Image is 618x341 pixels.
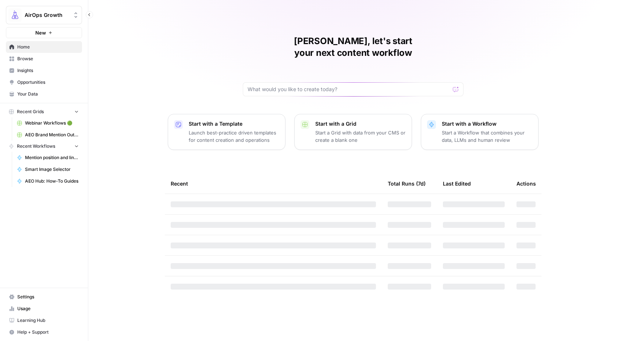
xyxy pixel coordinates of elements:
[8,8,22,22] img: AirOps Growth Logo
[6,106,82,117] button: Recent Grids
[516,173,536,194] div: Actions
[14,164,82,175] a: Smart Image Selector
[6,27,82,38] button: New
[17,91,79,97] span: Your Data
[25,132,79,138] span: AEO Brand Mention Outreach
[25,154,79,161] span: Mention position and linked
[442,120,532,128] p: Start with a Workflow
[442,129,532,144] p: Start a Workflow that combines your data, LLMs and human review
[6,88,82,100] a: Your Data
[294,114,412,150] button: Start with a GridStart a Grid with data from your CMS or create a blank one
[189,129,279,144] p: Launch best-practice driven templates for content creation and operations
[25,120,79,126] span: Webinar Workflows 🟢
[248,86,450,93] input: What would you like to create today?
[14,152,82,164] a: Mention position and linked
[17,55,79,62] span: Browse
[6,303,82,315] a: Usage
[315,120,406,128] p: Start with a Grid
[6,76,82,88] a: Opportunities
[6,65,82,76] a: Insights
[189,120,279,128] p: Start with a Template
[14,117,82,129] a: Webinar Workflows 🟢
[17,108,44,115] span: Recent Grids
[25,166,79,173] span: Smart Image Selector
[17,305,79,312] span: Usage
[35,29,46,36] span: New
[6,141,82,152] button: Recent Workflows
[17,67,79,74] span: Insights
[6,53,82,65] a: Browse
[243,35,464,59] h1: [PERSON_NAME], let's start your next content workflow
[14,129,82,141] a: AEO Brand Mention Outreach
[14,175,82,187] a: AEO Hub: How-To Guides
[17,317,79,324] span: Learning Hub
[17,44,79,50] span: Home
[6,315,82,326] a: Learning Hub
[6,291,82,303] a: Settings
[6,6,82,24] button: Workspace: AirOps Growth
[315,129,406,144] p: Start a Grid with data from your CMS or create a blank one
[25,11,69,19] span: AirOps Growth
[168,114,285,150] button: Start with a TemplateLaunch best-practice driven templates for content creation and operations
[6,41,82,53] a: Home
[171,173,376,194] div: Recent
[6,326,82,338] button: Help + Support
[17,329,79,335] span: Help + Support
[388,173,426,194] div: Total Runs (7d)
[17,294,79,300] span: Settings
[17,79,79,86] span: Opportunities
[421,114,539,150] button: Start with a WorkflowStart a Workflow that combines your data, LLMs and human review
[17,143,55,150] span: Recent Workflows
[443,173,471,194] div: Last Edited
[25,178,79,184] span: AEO Hub: How-To Guides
